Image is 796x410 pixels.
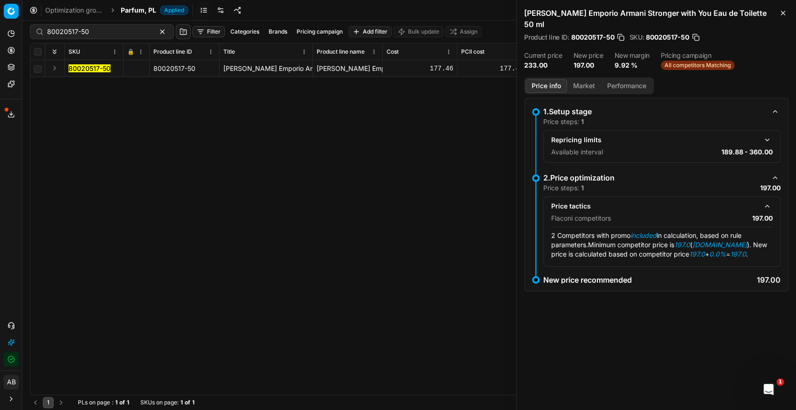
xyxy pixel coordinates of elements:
span: PCII cost [461,48,485,56]
button: Expand [49,63,60,74]
button: Add filter [348,26,392,37]
p: 197.00 [752,214,773,223]
dd: 197.00 [573,61,603,70]
strong: 1 [180,399,183,406]
button: Performance [601,79,652,93]
strong: of [119,399,125,406]
span: Product line ID : [524,34,569,41]
em: [DOMAIN_NAME] [692,241,747,249]
input: Search by SKU or title [47,27,149,36]
button: 80020517-50 [69,64,111,73]
a: Optimization groups [45,6,105,15]
div: 177.46 [461,64,523,73]
span: 🔒 [127,48,134,56]
h2: [PERSON_NAME] Emporio Armani Stronger with You Eau de Toilette 50 ml [524,7,789,30]
span: [PERSON_NAME] Emporio Armani Stronger with You Eau de Toilette 50 ml [223,64,449,72]
div: 1.Setup stage [543,106,766,117]
span: 80020517-50 [571,33,614,42]
em: 0.0% [709,250,726,258]
button: Assign [445,26,482,37]
span: Parfum, PL [121,6,156,15]
dt: New price [573,52,603,59]
span: Cost [387,48,399,56]
span: Parfum, PLApplied [121,6,188,15]
strong: 1 [115,399,118,406]
strong: 1 [581,118,584,125]
div: 177.46 [387,64,453,73]
span: SKU [69,48,80,56]
p: 197.00 [760,183,781,193]
p: Available interval [551,147,603,157]
dd: 233.00 [524,61,562,70]
dt: Current price [524,52,562,59]
span: AB [4,375,18,389]
span: PLs on page [78,399,110,406]
strong: 1 [581,184,584,192]
span: Title [223,48,235,56]
em: 197.0 [730,250,746,258]
span: 80020517-50 [646,33,689,42]
div: 80020517-50 [153,64,215,73]
span: Minimum competitor price is ( ). New price is calculated based on competitor price + = . [551,241,767,258]
span: SKU : [629,34,644,41]
strong: 1 [127,399,129,406]
button: Go to previous page [30,397,41,408]
button: Market [567,79,601,93]
button: Price info [526,79,567,93]
div: Repricing limits [551,135,758,145]
p: Flaconi competitors [551,214,611,223]
div: 2.Price optimization [543,172,766,183]
span: SKUs on page : [140,399,179,406]
p: 189.88 - 360.00 [721,147,773,157]
span: 1 [776,378,784,386]
em: 197.0 [674,241,690,249]
p: Price steps: [543,117,584,126]
span: 2 Competitors with promo in calculation, based on rule parameters. [551,231,741,249]
mark: 80020517-50 [69,64,111,72]
strong: of [185,399,190,406]
button: AB [4,375,19,389]
p: 197.00 [757,276,781,284]
em: included [630,231,657,239]
button: 1 [43,397,54,408]
p: Price steps: [543,183,584,193]
nav: breadcrumb [45,6,188,15]
nav: pagination [30,397,67,408]
dt: Pricing campaign [661,52,734,59]
button: Pricing campaign [293,26,346,37]
span: Product line name [317,48,365,56]
span: All competitors Matching [661,61,734,70]
dd: 9.92 % [614,61,650,70]
iframe: Intercom live chat [757,378,780,401]
button: Filter [193,26,225,37]
span: Product line ID [153,48,192,56]
button: Categories [227,26,263,37]
div: Price tactics [551,202,758,211]
button: Expand all [49,46,60,57]
div: [PERSON_NAME] Emporio Armani Stronger with You Eau de Toilette 50 ml [317,64,379,73]
dt: New margin [614,52,650,59]
em: 197.0 [689,250,705,258]
button: Go to next page [55,397,67,408]
button: Brands [265,26,291,37]
span: Applied [160,6,188,15]
strong: 1 [192,399,194,406]
p: New price recommended [543,276,632,284]
div: : [78,399,129,406]
button: Bulk update [394,26,443,37]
